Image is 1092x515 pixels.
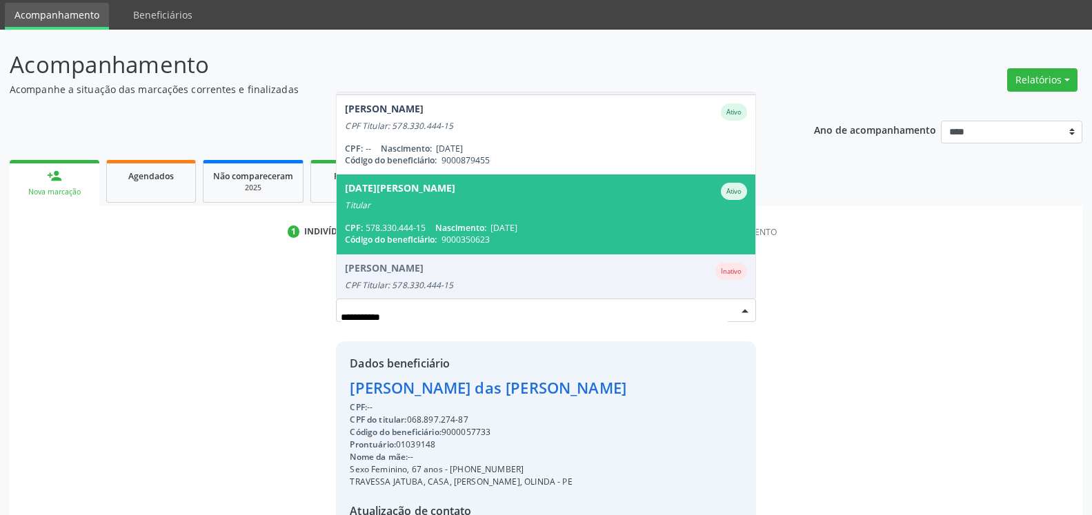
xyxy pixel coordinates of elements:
span: Agendados [128,170,174,182]
span: Não compareceram [213,170,293,182]
p: Acompanhamento [10,48,761,82]
a: Acompanhamento [5,3,109,30]
div: Titular [345,200,746,211]
div: Indivíduo [304,225,350,238]
div: 01039148 [350,438,626,451]
p: Acompanhe a situação das marcações correntes e finalizadas [10,82,761,97]
div: 2025 [213,183,293,193]
div: Sexo Feminino, 67 anos - [PHONE_NUMBER] [350,463,626,476]
div: [PERSON_NAME] das [PERSON_NAME] [350,376,626,399]
p: Ano de acompanhamento [814,121,936,138]
div: 9000057733 [350,426,626,438]
span: Prontuário: [350,438,396,450]
span: CPF: [345,222,363,234]
a: Beneficiários [123,3,202,27]
div: Nova marcação [19,187,90,197]
span: Nascimento: [435,222,486,234]
div: 578.330.444-15 [345,222,746,234]
div: person_add [47,168,62,183]
span: Código do beneficiário: [345,234,437,245]
span: [DATE] [436,143,463,154]
div: 1 [288,225,300,238]
div: -- [350,451,626,463]
span: Nascimento: [381,143,432,154]
div: 2025 [321,183,390,193]
small: Ativo [726,187,742,196]
button: Relatórios [1007,68,1078,92]
span: Resolvidos [334,170,377,182]
div: TRAVESSA JATUBA, CASA, [PERSON_NAME], OLINDA - PE [350,476,626,488]
span: Código do beneficiário: [345,154,437,166]
div: Dados beneficiário [350,355,626,372]
span: Nome da mãe: [350,451,408,463]
div: -- [345,143,746,154]
div: CPF Titular: 578.330.444-15 [345,121,746,132]
span: CPF: [345,143,363,154]
div: 068.897.274-87 [350,414,626,426]
small: Ativo [726,108,742,117]
span: CPF do titular: [350,414,406,425]
span: [DATE] [490,222,517,234]
span: CPF: [350,401,367,413]
span: 9000879455 [441,154,490,166]
div: -- [350,401,626,414]
div: [DATE][PERSON_NAME] [345,183,455,200]
span: 9000350623 [441,234,490,245]
div: [PERSON_NAME] [345,103,424,121]
span: Código do beneficiário: [350,426,441,438]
